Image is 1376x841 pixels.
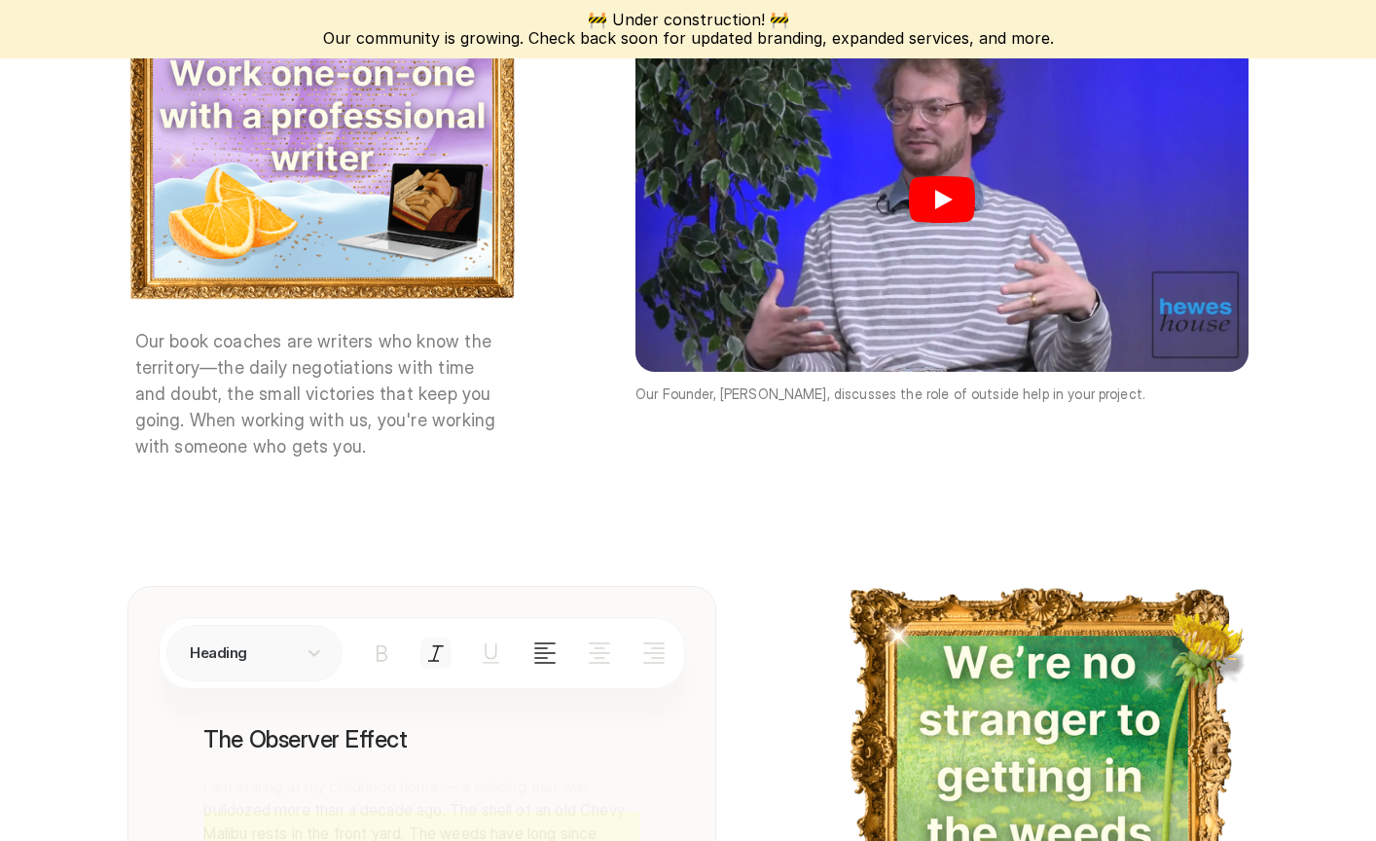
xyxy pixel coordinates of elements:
[135,328,510,459] p: Our book coaches are writers who know the territory—the daily negotiations with time and doubt, t...
[127,17,517,309] img: An image of an orange beside a computer showing two hands writing. The text reads, "Work one-on-o...
[190,644,247,662] p: Heading
[323,11,1054,29] p: 🚧 Under construction! 🚧
[323,29,1054,48] p: Our community is growing. Check back soon for updated branding, expanded services, and more.
[909,176,975,223] button: Play
[203,728,639,751] p: The Observer Effect
[635,387,1249,401] p: Our Founder, [PERSON_NAME], discusses the role of outside help in your project.
[635,26,1249,372] img: maxresdefault.webp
